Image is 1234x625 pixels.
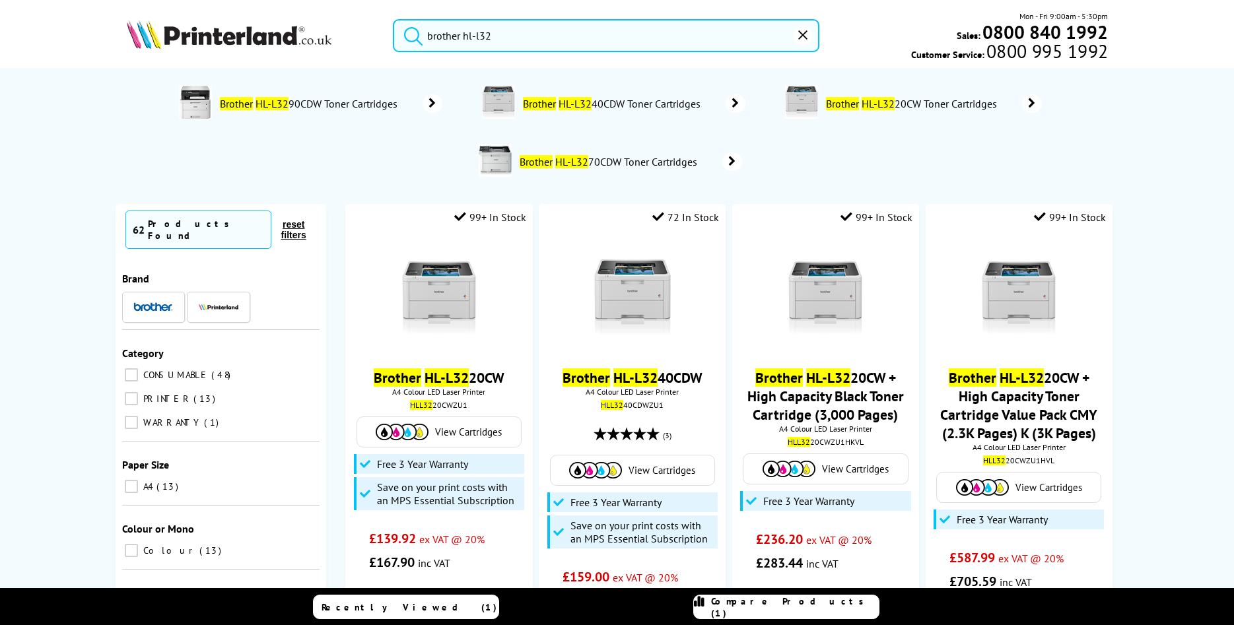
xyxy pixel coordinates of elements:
[840,211,912,224] div: 99+ In Stock
[355,400,522,410] div: 20CWZU1
[393,19,819,52] input: Search product or bra
[390,247,489,346] img: brother-HL-L3220CW-front-small.jpg
[271,218,316,241] button: reset filters
[140,544,198,556] span: Colour
[418,556,450,570] span: inc VAT
[943,479,1094,496] a: View Cartridges
[522,97,706,110] span: 40CDW Toner Cartridges
[199,544,224,556] span: 13
[322,601,497,613] span: Recently Viewed (1)
[957,513,1048,526] span: Free 3 Year Warranty
[122,522,194,535] span: Colour or Mono
[156,480,182,492] span: 13
[739,424,912,434] span: A4 Colour LED Laser Printer
[125,480,138,493] input: A4 13
[984,45,1108,57] span: 0800 995 1992
[219,97,403,110] span: 90CDW Toner Cartridges
[862,97,895,110] mark: HL-L32
[983,455,1006,465] mark: HLL32
[140,393,192,405] span: PRINTER
[126,20,376,51] a: Printerland Logo
[364,424,514,440] a: View Cartridges
[148,218,264,242] div: Products Found
[932,442,1106,452] span: A4 Colour LED Laser Printer
[652,211,719,224] div: 72 In Stock
[125,368,138,381] input: CONSUMABLE 48
[1000,368,1044,387] mark: HL-L32
[140,480,155,492] span: A4
[663,423,671,448] span: (3)
[377,480,521,507] span: Save on your print costs with an MPS Essential Subscription
[806,557,839,570] span: inc VAT
[806,533,872,546] span: ex VAT @ 20%
[613,368,658,387] mark: HL-L32
[122,458,169,471] span: Paper Size
[756,531,803,548] span: £236.20
[742,437,909,447] div: 20CWZU1HKVL
[750,461,901,477] a: View Cartridges
[563,368,610,387] mark: Brother
[523,97,556,110] mark: Brother
[693,595,879,619] a: Compare Products (1)
[825,97,1002,110] span: 20CW Toner Cartridges
[785,86,818,119] img: HL-L3220CW-deptimage.jpg
[998,552,1064,565] span: ex VAT @ 20%
[1015,481,1082,494] span: View Cartridges
[822,463,889,475] span: View Cartridges
[613,571,678,584] span: ex VAT @ 20%
[313,595,499,619] a: Recently Viewed (1)
[125,544,138,557] input: Colour 13
[522,86,745,121] a: Brother HL-L3240CDW Toner Cartridges
[482,86,515,119] img: HL-L3240CDW-deptimage.jpg
[557,462,708,478] a: View Cartridges
[629,464,695,477] span: View Cartridges
[435,426,502,438] span: View Cartridges
[570,519,714,545] span: Save on your print costs with an MPS Essential Subscription
[133,223,145,236] span: 62
[410,400,432,410] mark: HLL32
[219,86,442,121] a: Brother HL-L3290CDW Toner Cartridges
[425,368,469,387] mark: HL-L32
[763,461,815,477] img: Cartridges
[518,144,742,180] a: Brother HL-L3270CDW Toner Cartridges
[949,549,995,566] span: £587.99
[956,479,1009,496] img: Cartridges
[369,554,415,571] span: £167.90
[220,97,253,110] mark: Brother
[122,346,164,360] span: Category
[756,554,803,572] span: £283.44
[559,97,592,110] mark: HL-L32
[133,302,173,312] img: Brother
[980,26,1108,38] a: 0800 840 1992
[563,568,609,585] span: £159.00
[204,416,222,428] span: 1
[982,20,1108,44] b: 0800 840 1992
[369,530,416,547] span: £139.92
[601,400,623,410] mark: HLL32
[806,368,850,387] mark: HL-L32
[454,211,526,224] div: 99+ In Stock
[520,155,553,168] mark: Brother
[957,29,980,42] span: Sales:
[1034,211,1106,224] div: 99+ In Stock
[140,416,203,428] span: WARRANTY
[570,496,662,509] span: Free 3 Year Warranty
[545,387,719,397] span: A4 Colour LED Laser Printer
[1019,10,1108,22] span: Mon - Fri 9:00am - 5:30pm
[126,20,332,49] img: Printerland Logo
[549,400,716,410] div: 40CDWZU1
[352,387,526,397] span: A4 Colour LED Laser Printer
[374,368,421,387] mark: Brother
[747,368,904,424] a: Brother HL-L3220CW + High Capacity Black Toner Cartridge (3,000 Pages)
[763,494,854,508] span: Free 3 Year Warranty
[788,437,810,447] mark: HLL32
[122,586,175,599] span: Technology
[377,457,468,471] span: Free 3 Year Warranty
[940,368,1097,442] a: Brother HL-L3220CW + High Capacity Toner Cartridge Value Pack CMY (2.3K Pages) K (3K Pages)
[825,86,1042,121] a: Brother HL-L3220CW Toner Cartridges
[125,392,138,405] input: PRINTER 13
[125,416,138,429] input: WARRANTY 1
[122,272,149,285] span: Brand
[374,368,504,387] a: Brother HL-L3220CW
[1000,576,1032,589] span: inc VAT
